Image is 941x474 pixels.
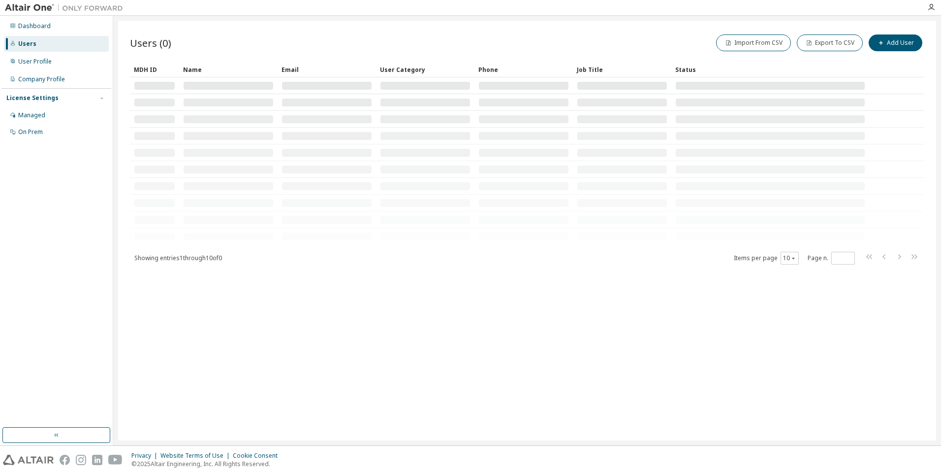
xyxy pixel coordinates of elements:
div: License Settings [6,94,59,102]
div: Dashboard [18,22,51,30]
span: Items per page [734,252,799,265]
div: Managed [18,111,45,119]
span: Users (0) [130,36,171,50]
div: Name [183,62,274,77]
div: Cookie Consent [233,452,283,460]
span: Showing entries 1 through 10 of 0 [134,254,222,262]
div: User Category [380,62,470,77]
button: Add User [869,34,922,51]
div: User Profile [18,58,52,66]
img: youtube.svg [108,455,123,465]
button: Export To CSV [797,34,863,51]
img: altair_logo.svg [3,455,54,465]
span: Page n. [808,252,855,265]
button: Import From CSV [716,34,791,51]
div: Phone [478,62,569,77]
img: facebook.svg [60,455,70,465]
div: Website Terms of Use [160,452,233,460]
div: Company Profile [18,75,65,83]
button: 10 [783,254,796,262]
img: Altair One [5,3,128,13]
img: linkedin.svg [92,455,102,465]
div: Users [18,40,36,48]
div: Email [282,62,372,77]
p: © 2025 Altair Engineering, Inc. All Rights Reserved. [131,460,283,468]
div: Job Title [577,62,667,77]
div: Status [675,62,865,77]
div: Privacy [131,452,160,460]
img: instagram.svg [76,455,86,465]
div: On Prem [18,128,43,136]
div: MDH ID [134,62,175,77]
